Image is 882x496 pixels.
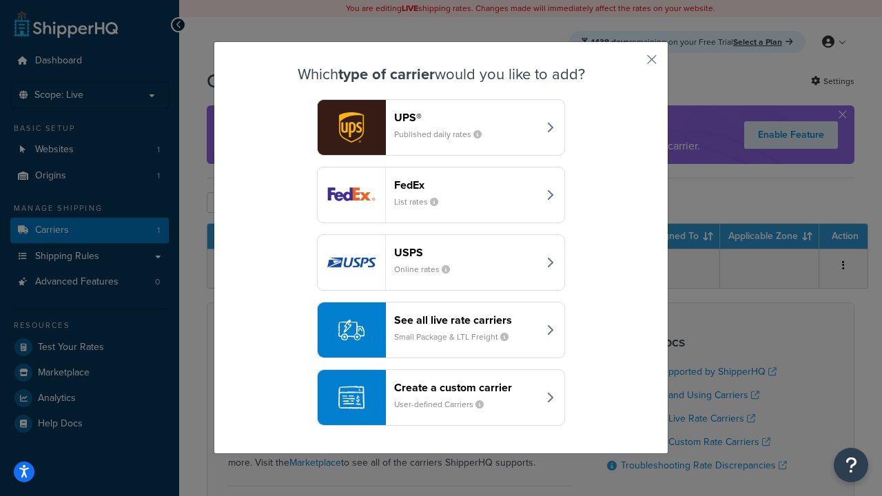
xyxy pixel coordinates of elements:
button: fedEx logoFedExList rates [317,167,565,223]
img: icon-carrier-liverate-becf4550.svg [338,317,365,343]
button: ups logoUPS®Published daily rates [317,99,565,156]
strong: type of carrier [338,63,435,85]
button: Create a custom carrierUser-defined Carriers [317,369,565,426]
button: Open Resource Center [834,448,868,482]
img: ups logo [318,100,385,155]
img: icon-carrier-custom-c93b8a24.svg [338,384,365,411]
img: usps logo [318,235,385,290]
small: List rates [394,196,449,208]
small: User-defined Carriers [394,398,495,411]
header: UPS® [394,111,538,124]
small: Online rates [394,263,461,276]
h3: Which would you like to add? [249,66,633,83]
header: USPS [394,246,538,259]
button: See all live rate carriersSmall Package & LTL Freight [317,302,565,358]
small: Small Package & LTL Freight [394,331,520,343]
header: See all live rate carriers [394,313,538,327]
header: Create a custom carrier [394,381,538,394]
small: Published daily rates [394,128,493,141]
header: FedEx [394,178,538,192]
img: fedEx logo [318,167,385,223]
button: usps logoUSPSOnline rates [317,234,565,291]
